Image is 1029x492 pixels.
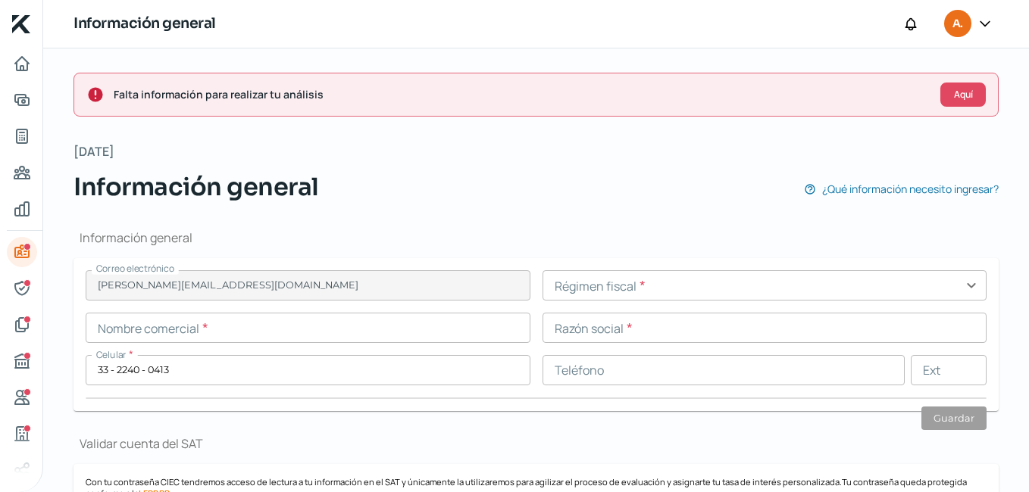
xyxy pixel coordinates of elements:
h1: Validar cuenta del SAT [73,435,999,452]
a: Buró de crédito [7,346,37,376]
button: Aquí [940,83,986,107]
span: [DATE] [73,141,114,163]
a: Información general [7,237,37,267]
span: A. [952,15,962,33]
a: Mis finanzas [7,194,37,224]
a: Pago a proveedores [7,157,37,188]
a: Industria [7,419,37,449]
span: Falta información para realizar tu análisis [114,85,928,104]
a: Tus créditos [7,121,37,151]
h1: Información general [73,13,216,35]
span: ¿Qué información necesito ingresar? [822,179,999,198]
a: Adelantar facturas [7,85,37,115]
a: Inicio [7,48,37,79]
span: Correo electrónico [96,262,174,275]
button: Guardar [921,406,987,430]
span: Celular [96,348,127,361]
a: Redes sociales [7,455,37,485]
a: Documentos [7,310,37,340]
a: Representantes [7,273,37,304]
span: Información general [73,169,319,205]
h1: Información general [73,229,999,246]
a: Referencias [7,382,37,413]
span: Aquí [954,90,973,99]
